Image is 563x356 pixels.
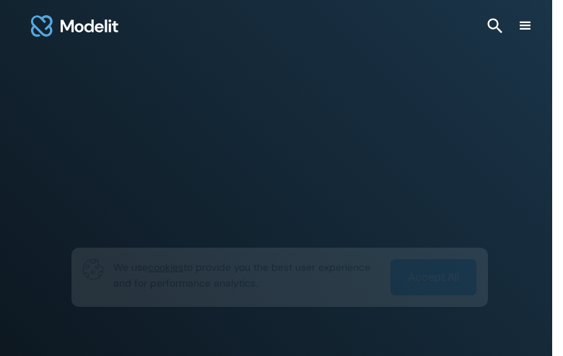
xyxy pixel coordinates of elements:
[517,17,534,35] div: menu
[390,259,476,295] a: Accept All
[148,261,183,274] span: cookies
[29,9,121,43] a: home
[29,9,121,43] img: modelit logo
[113,259,380,291] p: We use to provide you the best user experience and for performance analytics.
